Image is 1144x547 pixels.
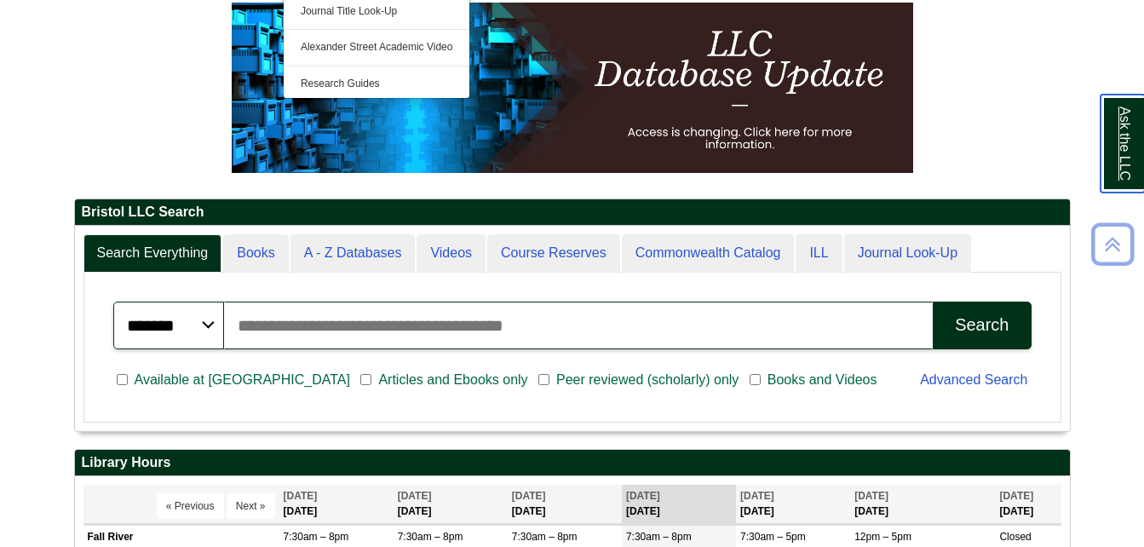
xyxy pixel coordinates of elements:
[360,372,371,388] input: Articles and Ebooks only
[394,485,508,523] th: [DATE]
[626,490,660,502] span: [DATE]
[995,485,1061,523] th: [DATE]
[844,234,971,273] a: Journal Look-Up
[538,372,549,388] input: Peer reviewed (scholarly) only
[740,490,774,502] span: [DATE]
[854,531,911,543] span: 12pm – 5pm
[487,234,620,273] a: Course Reserves
[750,372,761,388] input: Books and Videos
[999,490,1033,502] span: [DATE]
[761,370,884,390] span: Books and Videos
[512,531,578,543] span: 7:30am – 8pm
[622,234,795,273] a: Commonwealth Catalog
[850,485,995,523] th: [DATE]
[626,531,692,543] span: 7:30am – 8pm
[223,234,288,273] a: Books
[75,199,1070,226] h2: Bristol LLC Search
[284,2,470,21] a: Journal Title Look-Up
[549,370,745,390] span: Peer reviewed (scholarly) only
[740,531,806,543] span: 7:30am – 5pm
[279,485,394,523] th: [DATE]
[371,370,534,390] span: Articles and Ebooks only
[796,234,842,273] a: ILL
[417,234,486,273] a: Videos
[290,234,416,273] a: A - Z Databases
[157,493,224,519] button: « Previous
[128,370,357,390] span: Available at [GEOGRAPHIC_DATA]
[736,485,850,523] th: [DATE]
[955,315,1009,335] div: Search
[999,531,1031,543] span: Closed
[284,74,470,94] a: Research Guides
[854,490,888,502] span: [DATE]
[284,37,470,57] a: Alexander Street Academic Video
[1085,233,1140,256] a: Back to Top
[83,234,222,273] a: Search Everything
[920,372,1027,387] a: Advanced Search
[933,302,1031,349] button: Search
[284,531,349,543] span: 7:30am – 8pm
[117,372,128,388] input: Available at [GEOGRAPHIC_DATA]
[398,531,463,543] span: 7:30am – 8pm
[227,493,275,519] button: Next »
[508,485,622,523] th: [DATE]
[398,490,432,502] span: [DATE]
[284,490,318,502] span: [DATE]
[232,3,913,173] img: HTML tutorial
[622,485,736,523] th: [DATE]
[512,490,546,502] span: [DATE]
[75,450,1070,476] h2: Library Hours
